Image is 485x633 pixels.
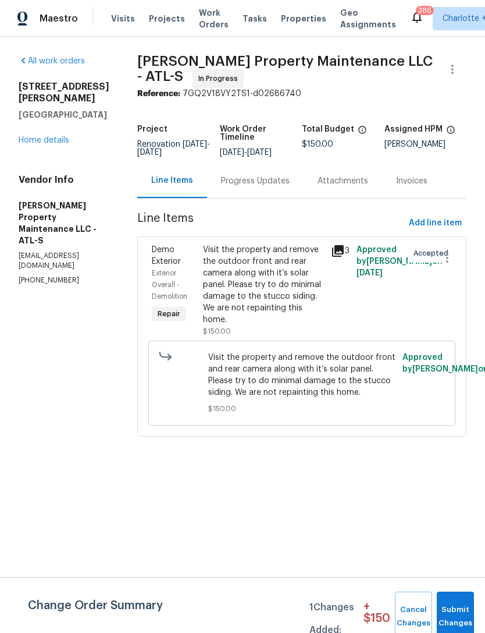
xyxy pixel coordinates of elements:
[340,7,396,30] span: Geo Assignments
[396,175,427,187] div: Invoices
[413,247,453,259] span: Accepted
[152,246,181,266] span: Demo Exterior
[152,270,187,300] span: Exterior Overall - Demolition
[220,148,272,157] span: -
[356,269,383,277] span: [DATE]
[19,109,109,121] h5: [GEOGRAPHIC_DATA]
[331,244,350,258] div: 3
[247,148,272,157] span: [DATE]
[221,175,290,187] div: Progress Updates
[137,125,167,133] h5: Project
[19,200,109,246] h5: [PERSON_NAME] Property Maintenance LLC - ATL-S
[149,13,185,24] span: Projects
[302,140,333,148] span: $150.00
[19,81,109,104] h2: [STREET_ADDRESS][PERSON_NAME]
[153,308,185,320] span: Repair
[220,125,302,142] h5: Work Order Timeline
[19,136,69,144] a: Home details
[208,352,396,398] span: Visit the property and remove the outdoor front and rear camera along with it’s solar panel. Plea...
[356,246,443,277] span: Approved by [PERSON_NAME] on
[137,88,466,100] div: 7GQ2V18VY2TS1-d02686740
[137,140,210,157] span: -
[203,328,231,335] span: $150.00
[137,140,210,157] span: Renovation
[220,148,244,157] span: [DATE]
[302,125,354,133] h5: Total Budget
[281,13,326,24] span: Properties
[111,13,135,24] span: Visits
[208,403,396,415] span: $150.00
[19,174,109,186] h4: Vendor Info
[137,148,162,157] span: [DATE]
[183,140,207,148] span: [DATE]
[404,213,466,234] button: Add line item
[446,125,455,140] span: The hpm assigned to this work order.
[203,244,324,326] div: Visit the property and remove the outdoor front and rear camera along with it’s solar panel. Plea...
[199,7,229,30] span: Work Orders
[151,175,193,186] div: Line Items
[384,125,443,133] h5: Assigned HPM
[137,90,180,98] b: Reference:
[137,213,404,234] span: Line Items
[40,13,78,24] span: Maestro
[384,140,467,148] div: [PERSON_NAME]
[19,251,109,271] p: [EMAIL_ADDRESS][DOMAIN_NAME]
[358,125,367,140] span: The total cost of line items that have been proposed by Opendoor. This sum includes line items th...
[409,216,462,231] span: Add line item
[19,275,109,285] p: [PHONE_NUMBER]
[137,54,433,83] span: [PERSON_NAME] Property Maintenance LLC - ATL-S
[243,15,267,23] span: Tasks
[19,57,85,65] a: All work orders
[318,175,368,187] div: Attachments
[418,5,431,16] div: 386
[198,73,243,84] span: In Progress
